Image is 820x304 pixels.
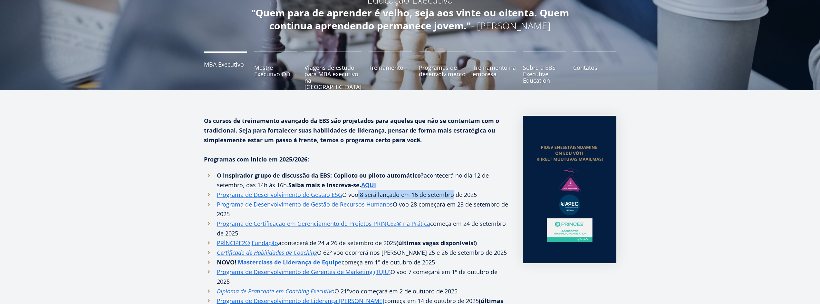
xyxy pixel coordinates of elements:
[217,171,424,179] font: O inspirador grupo de discussão da EBS: Copiloto ou piloto automático?
[342,258,435,266] font: começa em 1º de outubro de 2025
[369,64,403,71] font: Treinamento
[245,239,250,247] font: ®
[238,258,342,266] font: Masterclass de Liderança de Equipe
[419,64,466,78] font: Programas de desenvolvimento
[217,239,245,247] font: PRÍNCIPE2
[334,287,349,295] font: O 21º
[473,51,516,90] a: Treinamento na empresa
[573,64,597,71] font: Contatos
[317,249,507,256] font: O 62º voo ocorrerá nos [PERSON_NAME] 25 e 26 de setembro de 2025
[217,267,391,277] a: Programa de Desenvolvimento de Gerentes de Marketing (TUJU)
[278,239,396,247] font: acontecerá de 24 a 26 de setembro de 2025
[473,64,516,78] font: Treinamento na empresa
[573,51,616,90] a: Contatos
[251,6,569,32] font: "Quem para de aprender é velho, seja aos vinte ou oitenta. Quem continua aprendendo permanece jov...
[523,64,555,84] font: Sobre a EBS Executive Education
[204,51,247,90] a: MBA Executivo
[369,51,412,90] a: Treinamento
[523,51,566,90] a: Sobre a EBS Executive Education
[217,248,317,257] a: Certificado de Habilidades de Coaching
[217,249,317,256] font: Certificado de Habilidades de Coaching
[419,51,466,90] a: Programas de desenvolvimento
[252,239,278,247] font: Fundação
[361,181,376,189] font: AQUI
[204,117,499,144] font: Os cursos de treinamento avançado da EBS são projetados para aqueles que não se contentam com o t...
[252,238,278,248] a: Fundação
[361,180,376,190] a: AQUI
[217,258,236,266] font: NOVO!
[217,220,430,227] font: Programa de Certificação em Gerenciamento de Projetos PRINCE2® na Prática
[396,239,477,247] font: (últimas vagas disponíveis!)
[245,238,250,248] a: ®
[217,200,393,208] font: Programa de Desenvolvimento de Gestão de Recursos Humanos
[217,238,245,248] a: PRÍNCIPE2
[204,155,309,163] font: Programas com início em 2025/2026:
[254,51,297,90] a: Mestre Executivo OD
[349,287,458,295] font: voo começará em 2 de outubro de 2025
[217,191,342,198] font: Programa de Desenvolvimento de Gestão ESG
[217,286,334,296] a: Diploma de Praticante em Coaching Executivo
[254,64,290,78] font: Mestre Executivo OD
[342,191,477,198] font: O voo 8 será lançado em 16 de setembro de 2025
[217,219,430,228] a: Programa de Certificação em Gerenciamento de Projetos PRINCE2® na Prática
[471,19,551,32] font: - [PERSON_NAME]
[217,268,391,276] font: Programa de Desenvolvimento de Gerentes de Marketing (TUJU)
[304,51,362,90] a: Viagens de estudo para MBA executivo na [GEOGRAPHIC_DATA]
[217,287,334,295] font: Diploma de Praticante em Coaching Executivo
[217,190,342,199] a: Programa de Desenvolvimento de Gestão ESG
[238,257,342,267] a: Masterclass de Liderança de Equipe
[204,60,244,68] font: MBA Executivo
[288,181,361,189] font: Saiba mais e inscreva-se.
[304,64,362,91] font: Viagens de estudo para MBA executivo na [GEOGRAPHIC_DATA]
[217,199,393,209] a: Programa de Desenvolvimento de Gestão de Recursos Humanos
